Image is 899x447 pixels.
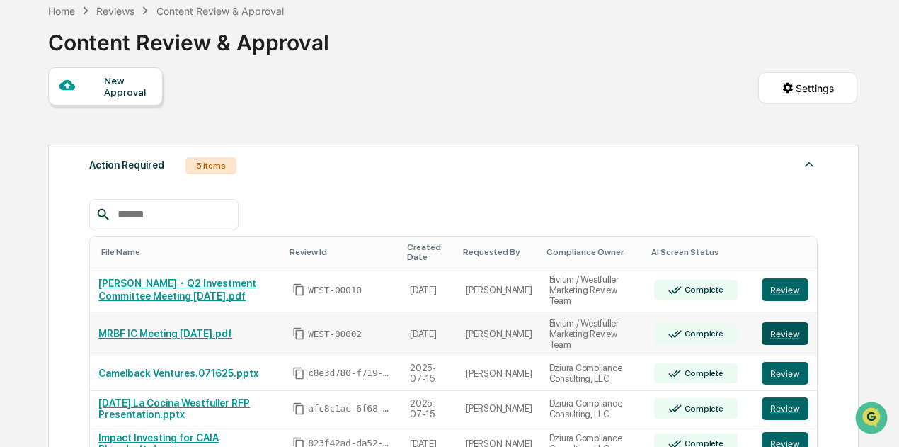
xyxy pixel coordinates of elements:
iframe: Open customer support [854,400,892,438]
span: Pylon [141,342,171,353]
a: [DATE] La Cocina Westfuller RFP Presentation.pptx [98,397,250,420]
div: Complete [682,368,723,378]
a: 🖐️Preclearance [8,311,97,336]
div: Complete [682,285,723,295]
div: Toggle SortBy [407,242,452,262]
img: Greenboard [14,14,42,43]
div: We're available if you need us! [64,149,195,161]
p: How can we help? [14,57,258,79]
span: [PERSON_NAME] [44,258,115,269]
img: 8933085812038_c878075ebb4cc5468115_72.jpg [30,135,55,161]
div: Toggle SortBy [290,247,396,257]
img: Rachel Stanley [14,244,37,267]
span: [PERSON_NAME] [44,220,115,231]
span: Copy Id [292,402,305,415]
a: 🗄️Attestations [97,311,181,336]
button: Review [762,278,808,301]
div: Start new chat [64,135,232,149]
span: WEST-00010 [308,285,362,296]
span: afc8c1ac-6f68-4627-999b-d97b3a6d8081 [308,403,393,414]
span: • [118,258,122,269]
div: Home [48,5,75,17]
td: Dziura Compliance Consulting, LLC [541,356,646,392]
div: Toggle SortBy [101,247,278,257]
img: caret [801,156,818,173]
button: Review [762,362,808,385]
img: 1746055101610-c473b297-6a78-478c-a979-82029cc54cd1 [14,135,40,161]
img: Rachel Stanley [14,206,37,229]
button: See all [219,181,258,198]
td: [PERSON_NAME] [457,268,541,312]
div: Complete [682,404,723,414]
button: Review [762,322,808,345]
td: [DATE] [401,268,457,312]
span: Copy Id [292,367,305,380]
td: [PERSON_NAME] [457,391,541,426]
span: WEST-00002 [308,329,362,340]
span: Copy Id [292,327,305,340]
span: • [118,220,122,231]
div: Complete [682,329,723,339]
span: c8e3d780-f719-41d7-84c3-a659409448a4 [308,368,393,379]
div: 🗄️ [103,318,114,329]
div: 5 Items [185,157,236,174]
div: Toggle SortBy [765,247,811,257]
td: [DATE] [401,312,457,356]
td: 2025-07-15 [401,391,457,426]
span: Preclearance [28,317,91,331]
div: Action Required [89,156,164,174]
span: [DATE] [125,258,154,269]
a: MRBF IC Meeting [DATE].pdf [98,328,232,339]
a: Camelback Ventures.071625.pptx [98,368,258,379]
td: 2025-07-15 [401,356,457,392]
span: Attestations [117,317,176,331]
div: 🖐️ [14,318,25,329]
td: [PERSON_NAME] [457,312,541,356]
div: Content Review & Approval [156,5,284,17]
div: Toggle SortBy [546,247,640,257]
div: Past conversations [14,184,95,196]
button: Settings [758,72,857,103]
td: Bivium / Westfuller Marketing Review Team [541,268,646,312]
span: Copy Id [292,283,305,296]
td: Bivium / Westfuller Marketing Review Team [541,312,646,356]
td: Dziura Compliance Consulting, LLC [541,391,646,426]
div: Toggle SortBy [651,247,748,257]
button: Start new chat [241,140,258,157]
div: Reviews [96,5,134,17]
td: [PERSON_NAME] [457,356,541,392]
a: [PERSON_NAME]・Q2 Investment Committee Meeting [DATE].pdf [98,278,256,302]
div: Toggle SortBy [463,247,535,257]
span: [DATE] [125,220,154,231]
div: Content Review & Approval [48,18,329,55]
button: Review [762,397,808,420]
a: Powered byPylon [100,341,171,353]
div: New Approval [104,75,151,98]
